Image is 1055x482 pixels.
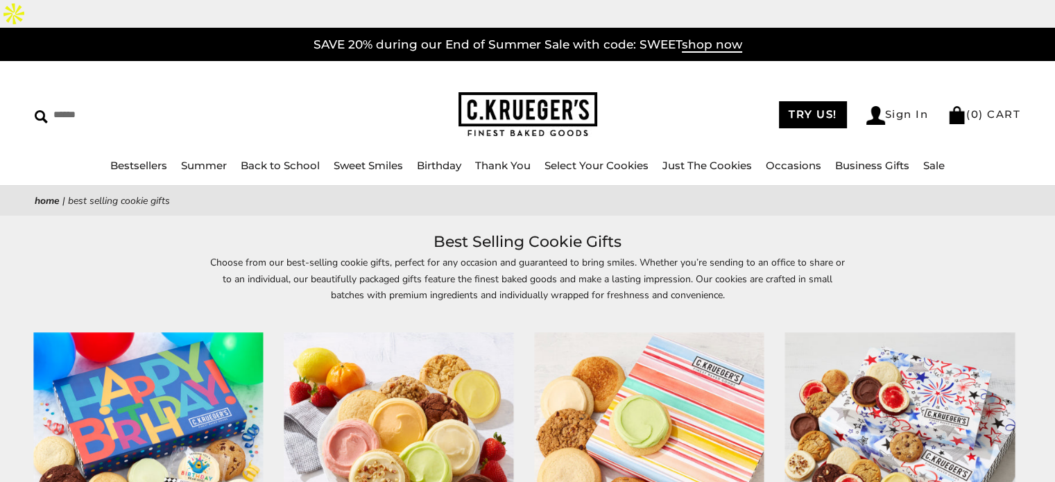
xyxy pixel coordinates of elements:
[923,159,945,172] a: Sale
[68,194,170,207] span: Best Selling Cookie Gifts
[947,107,1020,121] a: (0) CART
[241,159,320,172] a: Back to School
[766,159,821,172] a: Occasions
[181,159,227,172] a: Summer
[779,101,847,128] a: TRY US!
[947,106,966,124] img: Bag
[209,255,847,318] p: Choose from our best-selling cookie gifts, perfect for any occasion and guaranteed to bring smile...
[110,159,167,172] a: Bestsellers
[544,159,649,172] a: Select Your Cookies
[866,106,929,125] a: Sign In
[35,104,268,126] input: Search
[55,230,1000,255] h1: Best Selling Cookie Gifts
[662,159,752,172] a: Just The Cookies
[475,159,531,172] a: Thank You
[334,159,403,172] a: Sweet Smiles
[11,429,144,471] iframe: Sign Up via Text for Offers
[971,107,979,121] span: 0
[35,193,1020,209] nav: breadcrumbs
[682,37,742,53] span: shop now
[62,194,65,207] span: |
[35,194,60,207] a: Home
[866,106,885,125] img: Account
[458,92,597,137] img: C.KRUEGER'S
[314,37,742,53] a: SAVE 20% during our End of Summer Sale with code: SWEETshop now
[35,110,48,123] img: Search
[417,159,461,172] a: Birthday
[835,159,909,172] a: Business Gifts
